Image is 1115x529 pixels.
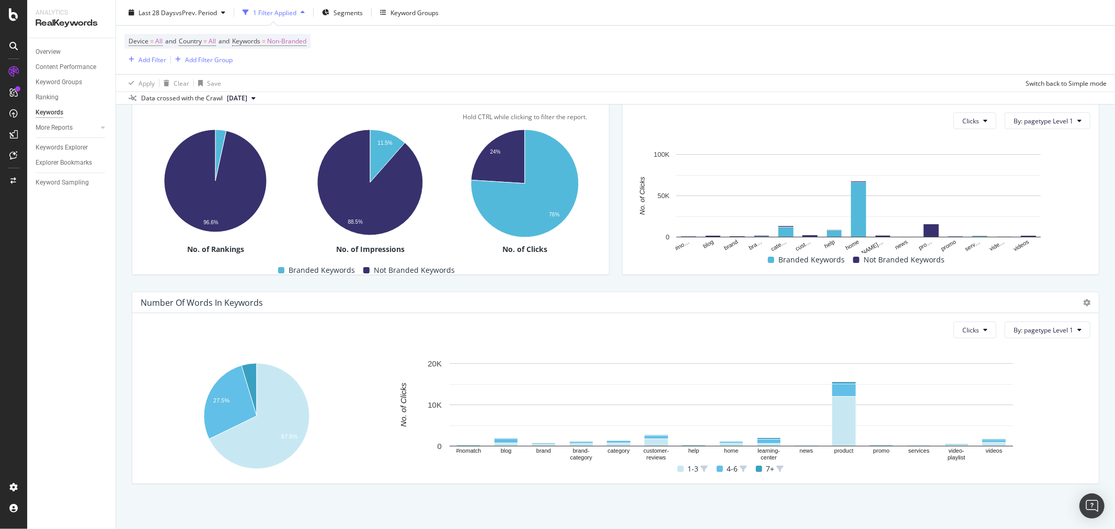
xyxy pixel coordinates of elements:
[36,47,61,57] div: Overview
[864,254,945,266] span: Not Branded Keywords
[376,4,443,21] button: Keyword Groups
[1014,117,1073,125] span: By: pagetype Level 1
[267,34,306,49] span: Non-Branded
[36,177,108,188] a: Keyword Sampling
[962,117,979,125] span: Clicks
[141,124,290,238] svg: A chart.
[823,239,836,250] text: help
[501,447,512,454] text: blog
[702,239,715,250] text: blog
[948,455,965,461] text: playlist
[141,297,263,308] div: Number Of Words In Keywords
[194,75,221,91] button: Save
[1005,112,1090,129] button: By: pagetype Level 1
[949,447,964,454] text: video-
[129,37,148,45] span: Device
[203,37,207,45] span: =
[185,55,233,64] div: Add Filter Group
[203,220,218,226] text: 96.6%
[1021,75,1107,91] button: Switch back to Simple mode
[141,244,291,255] div: No. of Rankings
[36,107,63,118] div: Keywords
[238,4,309,21] button: 1 Filter Applied
[139,8,176,17] span: Last 28 Days
[334,8,363,17] span: Segments
[295,124,444,242] svg: A chart.
[281,433,297,440] text: 67.8%
[36,107,108,118] a: Keywords
[1079,493,1105,519] div: Open Intercom Messenger
[450,112,601,121] div: Hold CTRL while clicking to filter the report.
[379,358,1084,462] svg: A chart.
[36,177,89,188] div: Keyword Sampling
[490,149,500,155] text: 24%
[962,326,979,335] span: Clicks
[124,4,229,21] button: Last 28 DaysvsPrev. Period
[223,92,260,105] button: [DATE]
[165,37,176,45] span: and
[139,55,166,64] div: Add Filter
[159,75,189,91] button: Clear
[766,463,775,475] span: 7+
[986,447,1003,454] text: videos
[155,34,163,49] span: All
[141,94,223,103] div: Data crossed with the Crawl
[36,17,107,29] div: RealKeywords
[800,447,813,454] text: news
[36,122,98,133] a: More Reports
[390,8,439,17] div: Keyword Groups
[179,37,202,45] span: Country
[227,94,247,103] span: 2025 Sep. 9th
[262,37,266,45] span: =
[36,157,92,168] div: Explorer Bookmarks
[608,447,630,454] text: category
[36,142,88,153] div: Keywords Explorer
[36,157,108,168] a: Explorer Bookmarks
[36,77,82,88] div: Keyword Groups
[953,112,996,129] button: Clicks
[36,8,107,17] div: Analytics
[761,455,777,461] text: center
[1005,321,1090,338] button: By: pagetype Level 1
[374,264,455,277] span: Not Branded Keywords
[428,400,442,409] text: 10K
[723,239,739,251] text: brand
[631,149,1086,253] svg: A chart.
[36,92,108,103] a: Ranking
[727,463,738,475] span: 4-6
[450,244,601,255] div: No. of Clicks
[549,212,559,218] text: 76%
[207,78,221,87] div: Save
[643,447,669,454] text: customer-
[209,34,216,49] span: All
[213,398,229,404] text: 27.5%
[36,142,108,153] a: Keywords Explorer
[174,78,189,87] div: Clear
[141,358,373,475] svg: A chart.
[909,447,930,454] text: services
[348,219,362,225] text: 88.5%
[653,151,670,158] text: 100K
[36,77,108,88] a: Keyword Groups
[438,442,442,451] text: 0
[150,37,154,45] span: =
[219,37,229,45] span: and
[953,321,996,338] button: Clicks
[124,53,166,66] button: Add Filter
[1012,238,1030,252] text: videos
[724,447,739,454] text: home
[688,463,699,475] span: 1-3
[665,233,669,241] text: 0
[450,124,599,244] svg: A chart.
[377,140,392,146] text: 11.5%
[638,177,646,215] text: No. of Clicks
[573,447,590,454] text: brand-
[36,92,59,103] div: Ranking
[124,75,155,91] button: Apply
[399,383,408,427] text: No. of Clicks
[36,62,108,73] a: Content Performance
